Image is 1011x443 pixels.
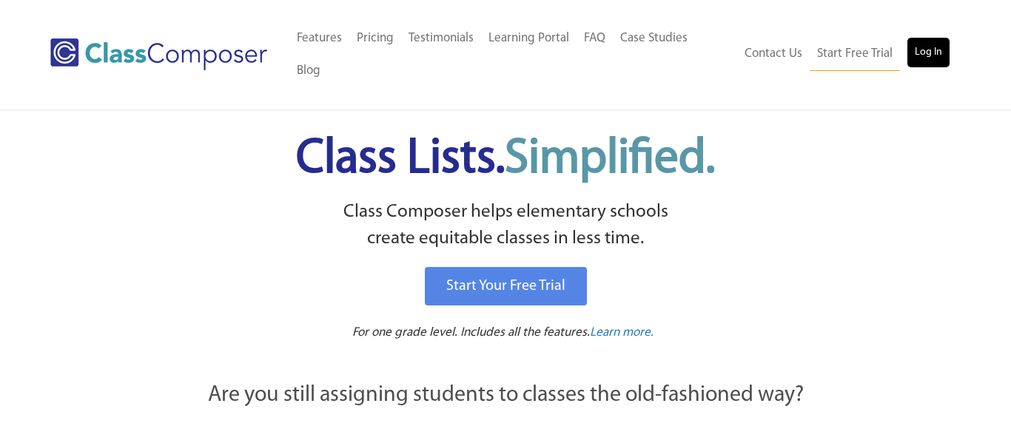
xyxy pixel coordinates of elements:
[352,326,590,339] span: For one grade level. Includes all the features.
[613,22,695,55] a: Case Studies
[577,22,613,55] a: FAQ
[126,199,885,253] p: Class Composer helps elementary schools create equitable classes in less time.
[349,22,401,55] a: Pricing
[737,38,810,70] a: Contact Us
[446,279,565,294] span: Start Your Free Trial
[590,326,654,339] span: Learn more.
[733,38,949,71] nav: Header Menu
[481,22,577,55] a: Learning Portal
[289,22,733,87] nav: Header Menu
[296,135,715,183] span: Class Lists.
[128,379,883,412] p: Are you still assigning students to classes the old-fashioned way?
[50,38,266,70] img: Class Composer
[401,22,481,55] a: Testimonials
[289,55,328,87] a: Blog
[907,38,950,67] a: Log In
[590,324,654,342] a: Learn more.
[810,38,900,71] a: Start Free Trial
[505,135,715,183] span: Simplified.
[289,22,349,55] a: Features
[425,267,587,305] a: Start Your Free Trial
